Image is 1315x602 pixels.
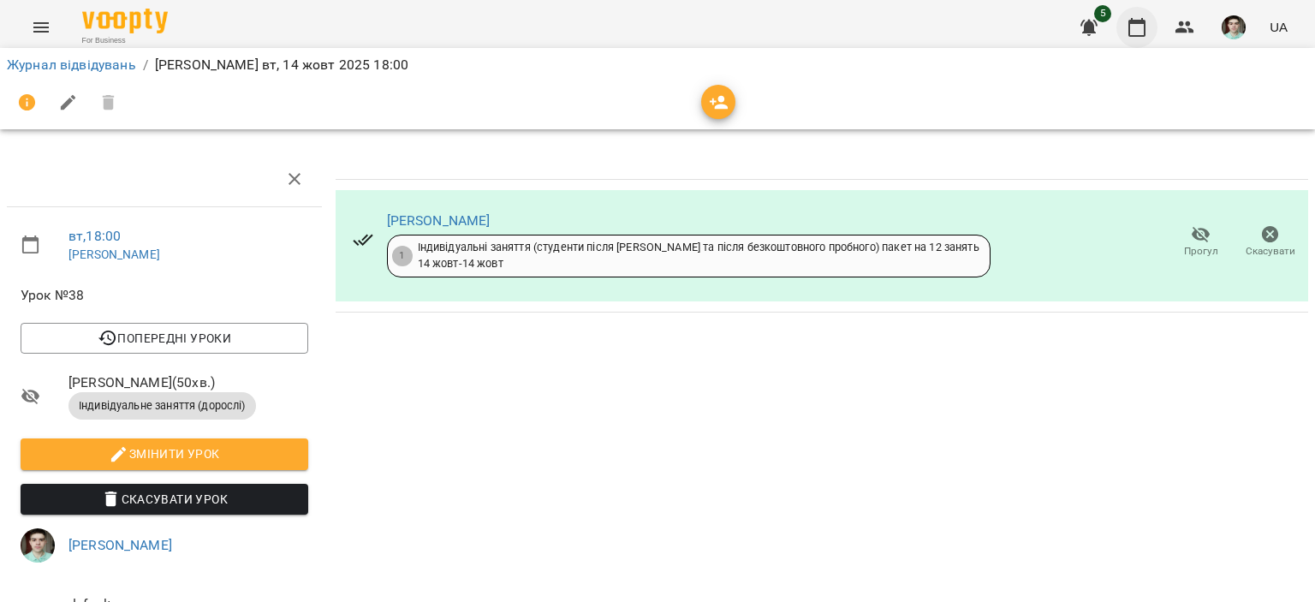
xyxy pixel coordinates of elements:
span: 5 [1094,5,1111,22]
nav: breadcrumb [7,55,1308,75]
a: Журнал відвідувань [7,57,136,73]
span: [PERSON_NAME] ( 50 хв. ) [68,373,308,393]
button: Скасувати Урок [21,484,308,515]
span: Урок №38 [21,285,308,306]
span: Індивідуальне заняття (дорослі) [68,398,256,414]
a: [PERSON_NAME] [387,212,491,229]
button: Прогул [1166,218,1235,266]
img: 8482cb4e613eaef2b7d25a10e2b5d949.jpg [21,528,55,563]
li: / [143,55,148,75]
button: Menu [21,7,62,48]
span: Змінити урок [34,444,295,464]
div: Індивідуальні заняття (студенти після [PERSON_NAME] та після безкоштовного пробного) пакет на 12 ... [418,240,979,271]
span: UA [1270,18,1288,36]
img: Voopty Logo [82,9,168,33]
span: Прогул [1184,244,1218,259]
a: вт , 18:00 [68,228,121,244]
div: 1 [392,246,413,266]
span: Попередні уроки [34,328,295,349]
button: Попередні уроки [21,323,308,354]
a: [PERSON_NAME] [68,537,172,553]
p: [PERSON_NAME] вт, 14 жовт 2025 18:00 [155,55,408,75]
img: 8482cb4e613eaef2b7d25a10e2b5d949.jpg [1222,15,1246,39]
span: Скасувати [1246,244,1295,259]
a: [PERSON_NAME] [68,247,160,261]
span: Скасувати Урок [34,489,295,510]
button: Скасувати [1235,218,1305,266]
button: Змінити урок [21,438,308,469]
span: For Business [82,35,168,46]
button: UA [1263,11,1294,43]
